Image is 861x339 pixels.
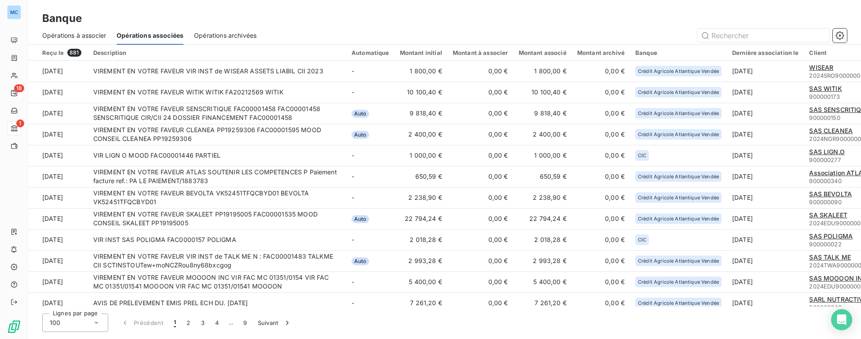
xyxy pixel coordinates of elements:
[809,156,840,163] span: 900000277
[42,11,82,26] h3: Banque
[572,250,630,271] td: 0,00 €
[513,82,572,103] td: 10 100,40 €
[28,61,88,82] td: [DATE]
[572,145,630,166] td: 0,00 €
[572,187,630,208] td: 0,00 €
[809,232,853,241] a: SAS POLIGMA
[253,314,297,332] button: Suivant
[513,229,572,250] td: 2 018,28 €
[638,90,719,95] span: Crédit Agricole Atlantique Vendée
[194,31,256,40] span: Opérations archivées
[352,215,369,223] span: Auto
[346,229,395,250] td: -
[809,114,840,121] span: 900000150
[7,5,21,19] div: MC
[346,145,395,166] td: -
[638,300,719,306] span: Crédit Agricole Atlantique Vendée
[395,61,447,82] td: 1 800,00 €
[809,211,847,219] span: SA SKALEET
[28,292,88,314] td: [DATE]
[513,208,572,229] td: 22 794,24 €
[638,111,719,116] span: Crédit Agricole Atlantique Vendée
[88,166,346,187] td: VIREMENT EN VOTRE FAVEUR ATLAS SOUTENIR LES COMPETENCES P Paiement facture ref.: PA LE PAIEMENT/1...
[447,250,513,271] td: 0,00 €
[447,103,513,124] td: 0,00 €
[513,187,572,208] td: 2 238,90 €
[809,304,841,311] span: 900000049
[809,64,833,71] span: WISEAR
[697,29,829,43] input: Rechercher
[196,314,210,332] button: 3
[395,292,447,314] td: 7 261,20 €
[513,124,572,145] td: 2 400,00 €
[395,208,447,229] td: 22 794,24 €
[395,229,447,250] td: 2 018,28 €
[395,250,447,271] td: 2 993,28 €
[638,237,646,242] span: CIC
[28,82,88,103] td: [DATE]
[346,166,395,187] td: -
[519,49,567,56] div: Montant associé
[117,31,183,40] span: Opérations associées
[447,229,513,250] td: 0,00 €
[210,314,224,332] button: 4
[809,177,841,184] span: 900000340
[395,166,447,187] td: 650,59 €
[809,93,839,100] span: 900000173
[732,49,799,56] div: Dernière association le
[28,271,88,292] td: [DATE]
[638,258,719,263] span: Crédit Agricole Atlantique Vendée
[809,148,845,156] a: SAS LIGN.O
[352,110,369,118] span: Auto
[513,250,572,271] td: 2 993,28 €
[395,124,447,145] td: 2 400,00 €
[809,84,842,93] a: SAS WITIK
[809,253,851,261] span: SAS TALK ME
[447,61,513,82] td: 0,00 €
[7,320,21,334] img: Logo LeanPay
[727,229,804,250] td: [DATE]
[727,271,804,292] td: [DATE]
[727,166,804,187] td: [DATE]
[809,190,852,198] a: SAS BEVOLTA
[447,187,513,208] td: 0,00 €
[88,61,346,82] td: VIREMENT EN VOTRE FAVEUR VIR INST de WISEAR ASSETS LIABIL CII 2023
[395,271,447,292] td: 5 400,00 €
[115,314,169,332] button: Précédent
[88,103,346,124] td: VIREMENT EN VOTRE FAVEUR SENSCRITIQUE FAC00001458 FAC00001458 SENSCRITIQUE CIR/CII 24 DOSSIER FIN...
[28,250,88,271] td: [DATE]
[727,208,804,229] td: [DATE]
[88,124,346,145] td: VIREMENT EN VOTRE FAVEUR CLEANEA PP19259306 FAC00001595 MOOD CONSEIL CLEANEA PP19259306
[727,103,804,124] td: [DATE]
[513,166,572,187] td: 650,59 €
[42,49,83,57] div: Reçu le
[809,241,841,248] span: 900000022
[638,216,719,221] span: Crédit Agricole Atlantique Vendée
[572,208,630,229] td: 0,00 €
[93,49,341,56] div: Description
[346,61,395,82] td: -
[352,49,389,56] div: Automatique
[169,314,181,332] button: 1
[453,49,508,56] div: Montant à associer
[727,292,804,314] td: [DATE]
[395,145,447,166] td: 1 000,00 €
[727,82,804,103] td: [DATE]
[447,145,513,166] td: 0,00 €
[42,31,106,40] span: Opérations à associer
[809,126,853,135] a: SAS CLEANEA
[809,253,851,262] a: SAS TALK ME
[727,61,804,82] td: [DATE]
[809,190,852,198] span: SAS BEVOLTA
[28,208,88,229] td: [DATE]
[727,145,804,166] td: [DATE]
[88,82,346,103] td: VIREMENT EN VOTRE FAVEUR WITIK WITIK FA20212569 WITIK
[395,103,447,124] td: 9 818,40 €
[395,82,447,103] td: 10 100,40 €
[572,61,630,82] td: 0,00 €
[88,250,346,271] td: VIREMENT EN VOTRE FAVEUR VIR INST de TALK ME N : FAC00001483 TALKME CII SCTINSTOUTew+moNCZRou8ny6...
[28,229,88,250] td: [DATE]
[447,124,513,145] td: 0,00 €
[400,49,442,56] div: Montant initial
[572,103,630,124] td: 0,00 €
